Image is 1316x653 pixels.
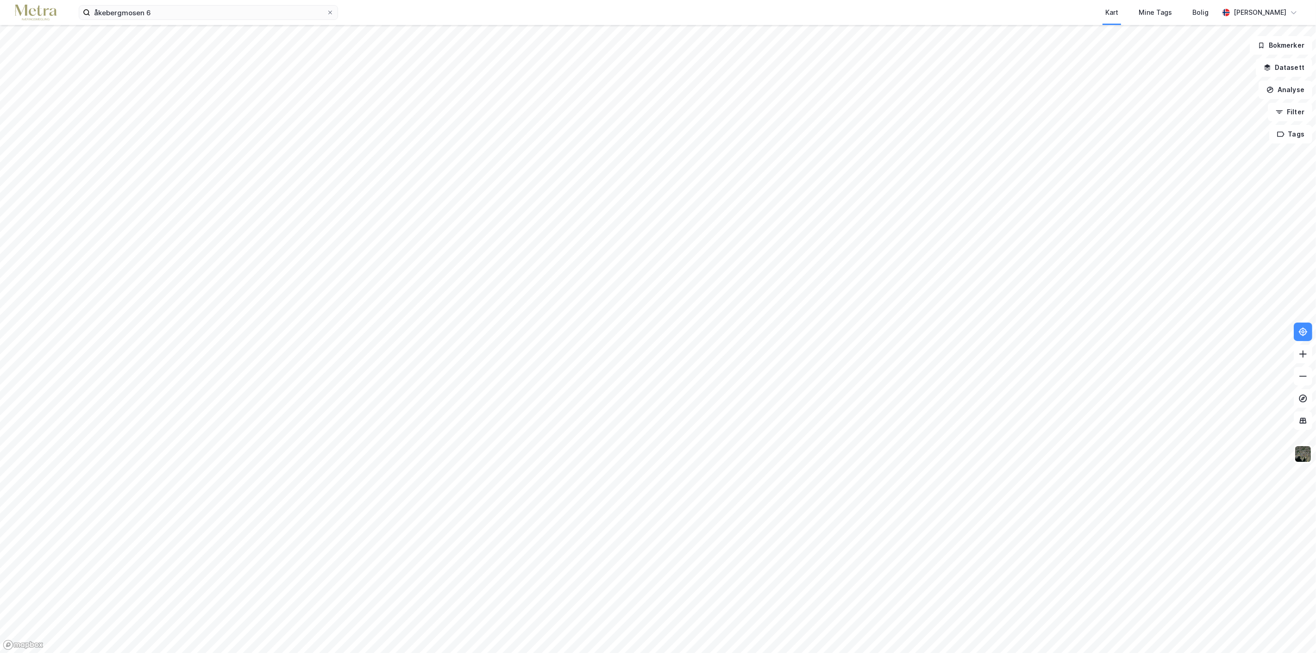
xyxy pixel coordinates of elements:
[1269,125,1312,143] button: Tags
[1270,609,1316,653] iframe: Chat Widget
[90,6,326,19] input: Søk på adresse, matrikkel, gårdeiere, leietakere eller personer
[1192,7,1209,18] div: Bolig
[1270,609,1316,653] div: Kontrollprogram for chat
[1234,7,1286,18] div: [PERSON_NAME]
[1294,445,1312,463] img: 9k=
[3,640,44,650] a: Mapbox homepage
[1256,58,1312,77] button: Datasett
[1105,7,1118,18] div: Kart
[15,5,56,21] img: metra-logo.256734c3b2bbffee19d4.png
[1268,103,1312,121] button: Filter
[1259,81,1312,99] button: Analyse
[1250,36,1312,55] button: Bokmerker
[1139,7,1172,18] div: Mine Tags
